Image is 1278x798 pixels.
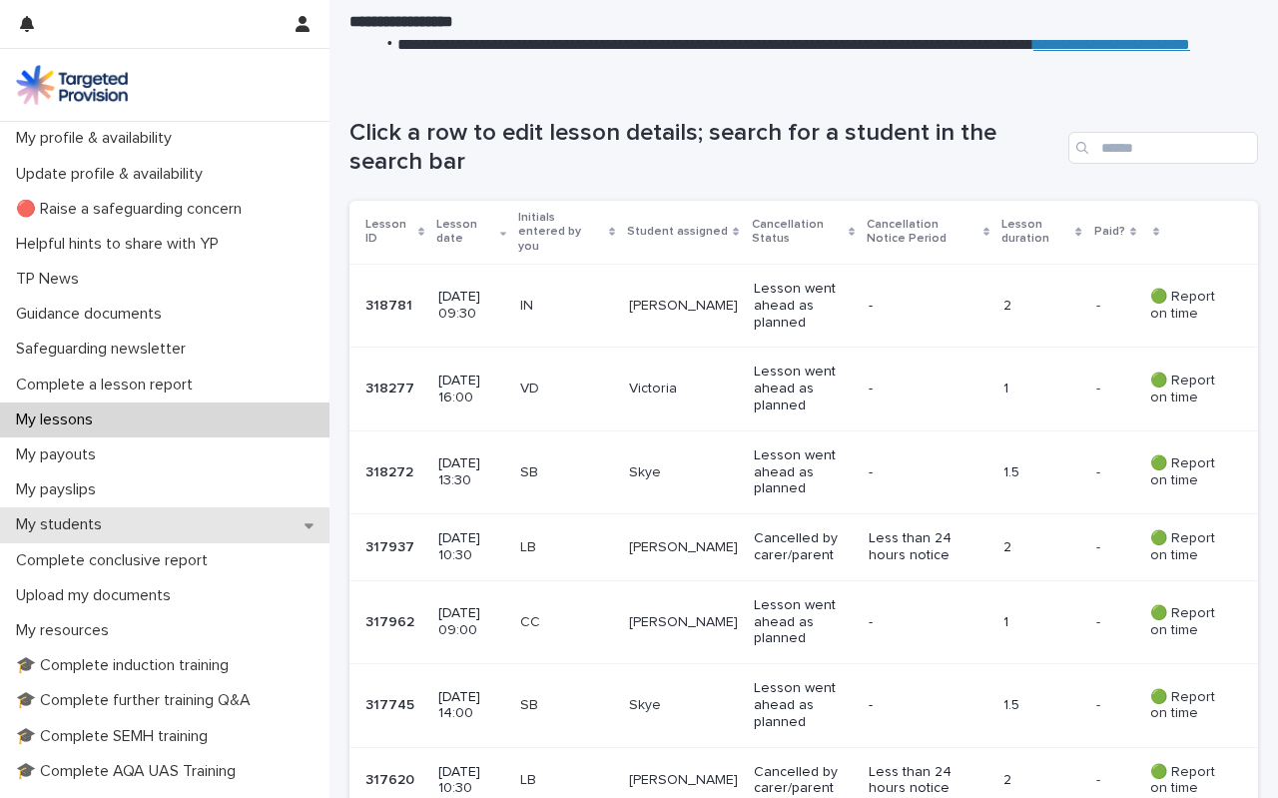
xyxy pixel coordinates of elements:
[8,165,219,184] p: Update profile & availability
[438,373,504,406] p: [DATE] 16:00
[754,530,853,564] p: Cancelled by carer/parent
[869,697,979,714] p: -
[869,764,979,798] p: Less than 24 hours notice
[1003,772,1079,789] p: 2
[438,689,504,723] p: [DATE] 14:00
[8,340,202,359] p: Safeguarding newsletter
[754,597,853,647] p: Lesson went ahead as planned
[365,535,418,556] p: 317937
[1096,693,1104,714] p: -
[754,447,853,497] p: Lesson went ahead as planned
[8,200,258,219] p: 🔴 Raise a safeguarding concern
[1096,768,1104,789] p: -
[438,289,504,323] p: [DATE] 09:30
[754,680,853,730] p: Lesson went ahead as planned
[349,430,1258,513] tr: 318272318272 [DATE] 13:30SBSkyeLesson went ahead as planned-1.5-- 🟢 Report on time
[365,460,417,481] p: 318272
[1001,214,1070,251] p: Lesson duration
[520,697,613,714] p: SB
[1003,464,1079,481] p: 1.5
[349,514,1258,581] tr: 317937317937 [DATE] 10:30LB[PERSON_NAME]Cancelled by carer/parentLess than 24 hours notice2-- 🟢 R...
[869,614,979,631] p: -
[365,377,418,398] p: 318277
[349,580,1258,663] tr: 317962317962 [DATE] 09:00CC[PERSON_NAME]Lesson went ahead as planned-1-- 🟢 Report on time
[1150,530,1226,564] p: 🟢 Report on time
[1094,221,1125,243] p: Paid?
[365,214,413,251] p: Lesson ID
[349,664,1258,747] tr: 317745317745 [DATE] 14:00SBSkyeLesson went ahead as planned-1.5-- 🟢 Report on time
[627,221,728,243] p: Student assigned
[520,464,613,481] p: SB
[365,693,418,714] p: 317745
[349,119,1060,177] h1: Click a row to edit lesson details; search for a student in the search bar
[1150,689,1226,723] p: 🟢 Report on time
[8,691,267,710] p: 🎓 Complete further training Q&A
[365,294,416,315] p: 318781
[8,515,118,534] p: My students
[365,768,418,789] p: 317620
[520,539,613,556] p: LB
[1096,377,1104,398] p: -
[869,381,979,398] p: -
[8,129,188,148] p: My profile & availability
[1150,455,1226,489] p: 🟢 Report on time
[16,65,128,105] img: M5nRWzHhSzIhMunXDL62
[1096,460,1104,481] p: -
[8,480,112,499] p: My payslips
[1003,539,1079,556] p: 2
[1068,132,1258,164] input: Search
[438,764,504,798] p: [DATE] 10:30
[1003,381,1079,398] p: 1
[520,298,613,315] p: IN
[520,614,613,631] p: CC
[1096,610,1104,631] p: -
[869,530,979,564] p: Less than 24 hours notice
[629,772,738,789] p: [PERSON_NAME]
[8,621,125,640] p: My resources
[1150,289,1226,323] p: 🟢 Report on time
[1003,697,1079,714] p: 1.5
[349,348,1258,430] tr: 318277318277 [DATE] 16:00VDVictoriaLesson went ahead as planned-1-- 🟢 Report on time
[438,530,504,564] p: [DATE] 10:30
[518,207,603,258] p: Initials entered by you
[1003,298,1079,315] p: 2
[1150,605,1226,639] p: 🟢 Report on time
[8,586,187,605] p: Upload my documents
[1003,614,1079,631] p: 1
[8,410,109,429] p: My lessons
[1150,764,1226,798] p: 🟢 Report on time
[8,376,209,395] p: Complete a lesson report
[1150,373,1226,406] p: 🟢 Report on time
[629,614,738,631] p: [PERSON_NAME]
[1096,535,1104,556] p: -
[8,656,245,675] p: 🎓 Complete induction training
[869,298,979,315] p: -
[365,610,418,631] p: 317962
[520,381,613,398] p: VD
[867,214,978,251] p: Cancellation Notice Period
[8,235,235,254] p: Helpful hints to share with YP
[8,270,95,289] p: TP News
[8,727,224,746] p: 🎓 Complete SEMH training
[438,605,504,639] p: [DATE] 09:00
[349,265,1258,348] tr: 318781318781 [DATE] 09:30IN[PERSON_NAME]Lesson went ahead as planned-2-- 🟢 Report on time
[754,364,853,413] p: Lesson went ahead as planned
[520,772,613,789] p: LB
[629,464,738,481] p: Skye
[8,762,252,781] p: 🎓 Complete AQA UAS Training
[8,305,178,324] p: Guidance documents
[754,281,853,331] p: Lesson went ahead as planned
[629,697,738,714] p: Skye
[754,764,853,798] p: Cancelled by carer/parent
[629,381,738,398] p: Victoria
[869,464,979,481] p: -
[629,298,738,315] p: [PERSON_NAME]
[629,539,738,556] p: [PERSON_NAME]
[1096,294,1104,315] p: -
[752,214,844,251] p: Cancellation Status
[436,214,495,251] p: Lesson date
[8,551,224,570] p: Complete conclusive report
[8,445,112,464] p: My payouts
[438,455,504,489] p: [DATE] 13:30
